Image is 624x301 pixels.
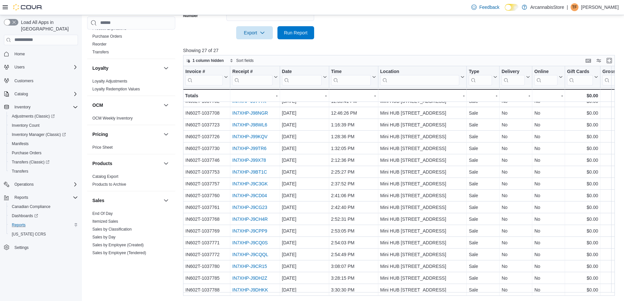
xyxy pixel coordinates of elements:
[282,97,327,105] div: [DATE]
[12,169,28,174] span: Transfers
[501,69,525,85] div: Delivery
[331,69,370,75] div: Time
[185,168,228,176] div: IN602T-1037753
[14,65,25,70] span: Users
[282,192,327,199] div: [DATE]
[12,232,46,237] span: [US_STATE] CCRS
[185,121,228,129] div: IN602T-1037723
[185,109,228,117] div: IN602T-1037708
[92,211,113,216] a: End Of Day
[92,251,146,255] a: Sales by Employee (Tendered)
[232,240,268,245] a: IN7XHP-J9CQ0S
[380,215,464,223] div: Mini HUB [STREET_ADDRESS]
[92,145,113,150] a: Price Sheet
[571,3,578,11] div: Thamiris Ferreira
[469,133,497,141] div: Sale
[380,69,459,85] div: Location
[185,215,228,223] div: IN602T-1037768
[232,264,267,269] a: IN7XHP-J9CR15
[1,193,81,202] button: Reports
[534,192,563,199] div: No
[232,193,267,198] a: IN7XHP-J9CD04
[1,49,81,59] button: Home
[7,112,81,121] a: Adjustments (Classic)
[7,167,81,176] button: Transfers
[469,215,497,223] div: Sale
[331,92,376,100] div: -
[501,133,530,141] div: No
[7,148,81,158] button: Purchase Orders
[380,109,464,117] div: Mini HUB [STREET_ADDRESS]
[232,69,277,85] button: Receipt #
[282,144,327,152] div: [DATE]
[7,139,81,148] button: Manifests
[534,69,558,85] div: Online
[534,144,563,152] div: No
[92,182,126,187] a: Products to Archive
[92,197,104,204] h3: Sales
[567,69,593,85] div: Gift Card Sales
[92,197,161,204] button: Sales
[183,47,619,54] p: Showing 27 of 27
[12,103,33,111] button: Inventory
[567,69,598,85] button: Gift Cards
[92,131,161,138] button: Pricing
[232,69,272,75] div: Receipt #
[9,140,31,148] a: Manifests
[567,144,598,152] div: $0.00
[92,86,140,92] span: Loyalty Redemption Values
[185,97,228,105] div: IN602T-1037702
[9,158,52,166] a: Transfers (Classic)
[331,192,376,199] div: 2:41:06 PM
[92,65,108,71] h3: Loyalty
[12,50,28,58] a: Home
[9,149,78,157] span: Purchase Orders
[14,182,34,187] span: Operations
[12,222,26,228] span: Reports
[12,160,49,165] span: Transfers (Classic)
[605,57,613,65] button: Enter fullscreen
[12,213,38,218] span: Dashboards
[9,212,78,220] span: Dashboards
[92,102,103,108] h3: OCM
[469,92,497,100] div: -
[13,4,43,10] img: Cova
[331,69,370,85] div: Time
[501,144,530,152] div: No
[12,180,78,188] span: Operations
[534,97,563,105] div: No
[331,133,376,141] div: 1:28:36 PM
[92,243,144,247] a: Sales by Employee (Created)
[18,19,78,32] span: Load All Apps in [GEOGRAPHIC_DATA]
[469,97,497,105] div: Sale
[534,215,563,223] div: No
[12,123,40,128] span: Inventory Count
[331,215,376,223] div: 2:52:31 PM
[469,69,497,85] button: Type
[501,192,530,199] div: No
[12,90,30,98] button: Catalog
[282,69,327,85] button: Date
[232,99,266,104] a: IN7XHP-J97T7X
[380,180,464,188] div: Mini HUB [STREET_ADDRESS]
[92,116,133,121] span: OCM Weekly Inventory
[501,215,530,223] div: No
[567,109,598,117] div: $0.00
[92,219,118,224] span: Itemized Sales
[9,112,78,120] span: Adjustments (Classic)
[9,112,57,120] a: Adjustments (Classic)
[185,69,223,75] div: Invoice #
[572,3,577,11] span: TF
[469,121,497,129] div: Sale
[331,69,376,85] button: Time
[7,158,81,167] a: Transfers (Classic)
[534,168,563,176] div: No
[380,156,464,164] div: Mini HUB [STREET_ADDRESS]
[331,144,376,152] div: 1:32:05 PM
[87,77,175,96] div: Loyalty
[282,69,321,75] div: Date
[9,122,78,129] span: Inventory Count
[505,4,519,11] input: Dark Mode
[12,244,31,252] a: Settings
